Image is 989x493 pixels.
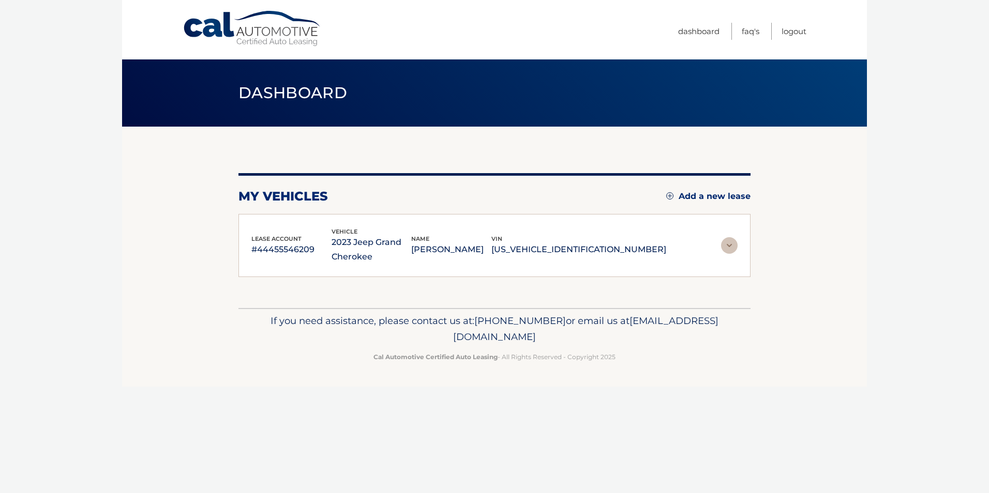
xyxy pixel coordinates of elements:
p: [PERSON_NAME] [411,242,491,257]
p: #44455546209 [251,242,332,257]
span: [PHONE_NUMBER] [474,315,566,327]
span: vehicle [332,228,357,235]
p: If you need assistance, please contact us at: or email us at [245,313,744,346]
span: name [411,235,429,242]
span: Dashboard [238,83,347,102]
span: vin [491,235,502,242]
p: 2023 Jeep Grand Cherokee [332,235,412,264]
a: Dashboard [678,23,720,40]
a: Add a new lease [666,191,751,202]
p: [US_VEHICLE_IDENTIFICATION_NUMBER] [491,242,666,257]
h2: my vehicles [238,189,328,204]
a: Cal Automotive [183,10,322,47]
a: FAQ's [742,23,759,40]
a: Logout [782,23,806,40]
strong: Cal Automotive Certified Auto Leasing [373,353,498,361]
span: lease account [251,235,302,242]
img: add.svg [666,192,673,199]
img: accordion-rest.svg [721,237,738,254]
p: - All Rights Reserved - Copyright 2025 [245,351,744,362]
